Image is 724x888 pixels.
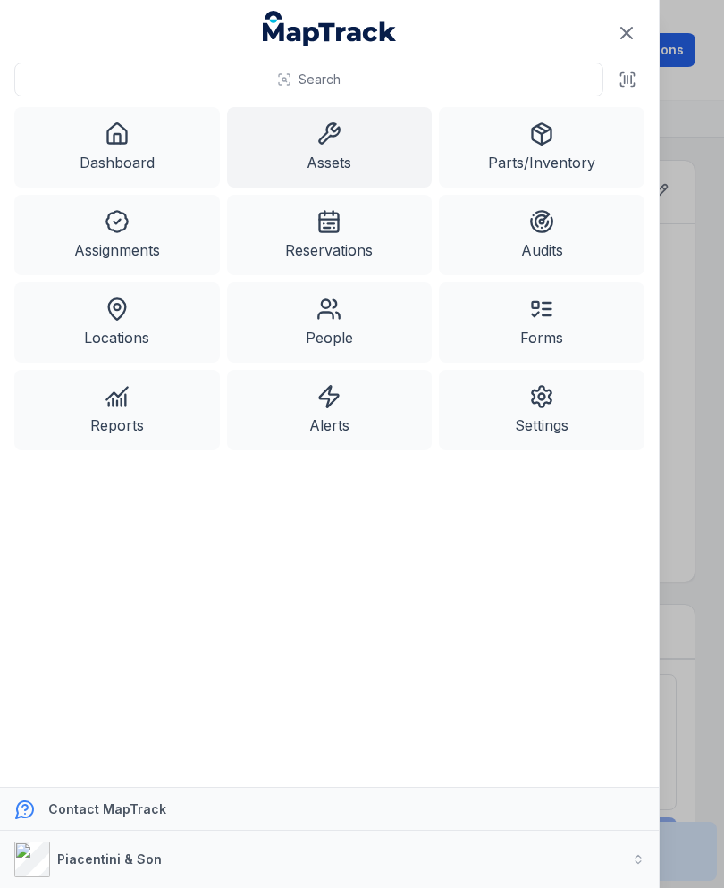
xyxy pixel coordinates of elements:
[263,11,397,46] a: MapTrack
[439,107,644,188] a: Parts/Inventory
[439,370,644,450] a: Settings
[14,107,220,188] a: Dashboard
[14,282,220,363] a: Locations
[608,14,645,52] button: Close navigation
[14,370,220,450] a: Reports
[439,195,644,275] a: Audits
[48,801,166,817] strong: Contact MapTrack
[299,71,341,88] span: Search
[439,282,644,363] a: Forms
[14,63,603,96] button: Search
[14,195,220,275] a: Assignments
[227,107,433,188] a: Assets
[227,370,433,450] a: Alerts
[227,282,433,363] a: People
[57,851,162,867] strong: Piacentini & Son
[227,195,433,275] a: Reservations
